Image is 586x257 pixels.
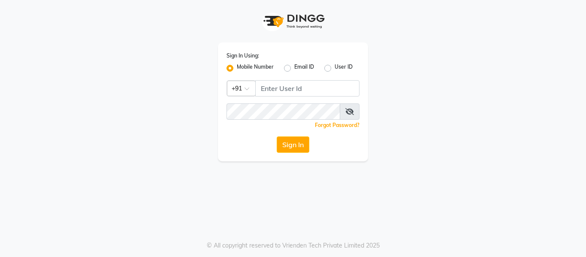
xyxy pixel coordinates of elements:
[227,103,340,120] input: Username
[237,63,274,73] label: Mobile Number
[255,80,359,97] input: Username
[277,136,309,153] button: Sign In
[315,122,359,128] a: Forgot Password?
[294,63,314,73] label: Email ID
[335,63,353,73] label: User ID
[259,9,327,34] img: logo1.svg
[227,52,259,60] label: Sign In Using:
